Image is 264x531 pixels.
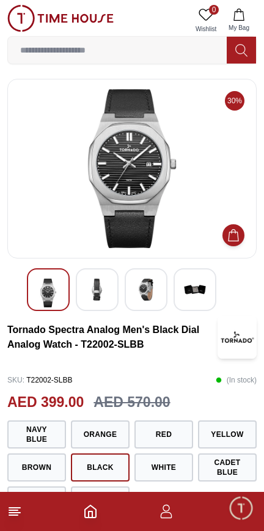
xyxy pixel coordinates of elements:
[209,5,219,15] span: 0
[62,13,186,24] div: [PERSON_NAME]
[71,453,130,482] button: Black
[94,392,170,413] h3: AED 570.00
[184,279,206,301] img: Tornado Spectra Analog Men's Blue Dial Analog Watch - T22002-BLNN
[71,420,130,449] button: Orange
[198,420,257,449] button: Yellow
[9,292,264,305] div: [PERSON_NAME]
[7,323,218,352] h3: Tornado Spectra Analog Men's Black Dial Analog Watch - T22002-SLBB
[7,371,73,389] p: T22002-SLBB
[6,6,31,31] em: Back
[7,392,84,413] h2: AED 399.00
[191,24,221,34] span: Wishlist
[156,433,250,447] span: Track your Shipment
[34,8,55,29] img: Profile picture of Zoe
[34,401,150,423] div: Nearest Store Locator
[222,224,244,246] button: Add to Cart
[135,279,157,301] img: Tornado Spectra Analog Men's Blue Dial Analog Watch - T22002-BLNN
[134,420,193,449] button: Red
[233,6,258,31] em: Minimize
[191,5,221,36] a: 0Wishlist
[200,376,250,391] span: Exchanges
[148,429,258,451] div: Track your Shipment
[160,351,191,359] span: 09:32 PM
[156,401,258,423] div: Request a callback
[221,5,257,36] button: My Bag
[225,91,244,111] span: 30%
[7,376,24,384] span: SKU :
[52,373,126,395] div: New Enquiry
[216,371,257,389] p: ( In stock )
[7,486,66,515] button: Green
[71,486,130,515] button: Dark Blue
[18,315,184,356] span: Hello! I'm your Time House Watches Support Assistant. How can I assist you [DATE]?
[42,405,142,419] span: Nearest Store Locator
[140,376,178,391] span: Services
[7,453,66,482] button: Brown
[83,504,98,519] a: Home
[228,495,255,522] div: Chat Widget
[224,23,254,32] span: My Bag
[7,420,66,449] button: Navy blue
[134,453,193,482] button: White
[60,376,118,391] span: New Enquiry
[132,373,186,395] div: Services
[18,89,246,248] img: Tornado Spectra Analog Men's Blue Dial Analog Watch - T22002-BLNN
[37,279,59,307] img: Tornado Spectra Analog Men's Blue Dial Analog Watch - T22002-BLNN
[198,453,257,482] button: Cadet Blue
[7,5,114,32] img: ...
[218,316,257,359] img: Tornado Spectra Analog Men's Black Dial Analog Watch - T22002-SLBB
[164,405,250,419] span: Request a callback
[193,373,258,395] div: Exchanges
[86,279,108,301] img: Tornado Spectra Analog Men's Blue Dial Analog Watch - T22002-BLNN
